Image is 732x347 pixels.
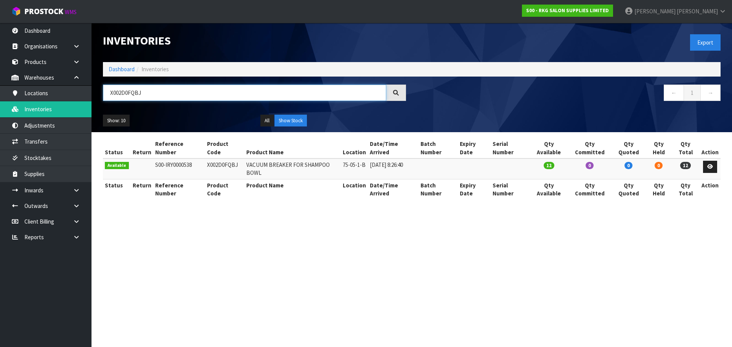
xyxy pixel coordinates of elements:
small: WMS [65,8,77,16]
th: Product Code [205,138,245,158]
th: Expiry Date [458,179,490,199]
nav: Page navigation [417,85,721,103]
th: Qty Held [646,138,672,158]
td: [DATE] 8:26:40 [368,158,419,179]
th: Action [700,138,721,158]
th: Qty Quoted [612,179,646,199]
th: Qty Quoted [612,138,646,158]
td: VACUUM BREAKER FOR SHAMPOO BOWL [244,158,341,179]
span: 12 [680,162,691,169]
th: Batch Number [419,179,458,199]
span: 0 [624,162,632,169]
span: Available [105,162,129,170]
span: 12 [544,162,554,169]
th: Return [131,179,153,199]
th: Qty Committed [568,138,611,158]
th: Batch Number [419,138,458,158]
a: → [700,85,721,101]
th: Serial Number [491,138,530,158]
button: Show Stock [274,115,307,127]
td: X002D0FQBJ [205,158,245,179]
img: cube-alt.png [11,6,21,16]
h1: Inventories [103,34,406,47]
th: Product Name [244,138,341,158]
th: Qty Committed [568,179,611,199]
a: ← [664,85,684,101]
th: Qty Total [672,179,700,199]
span: [PERSON_NAME] [677,8,718,15]
span: ProStock [24,6,63,16]
th: Location [341,138,368,158]
a: 1 [684,85,701,101]
th: Qty Total [672,138,700,158]
input: Search inventories [103,85,386,101]
span: [PERSON_NAME] [634,8,676,15]
th: Qty Available [530,138,568,158]
th: Return [131,138,153,158]
span: Inventories [141,66,169,73]
strong: S00 - RKG SALON SUPPLIES LIMITED [526,7,609,14]
th: Product Code [205,179,245,199]
th: Qty Held [646,179,672,199]
span: 0 [655,162,663,169]
a: Dashboard [109,66,135,73]
a: S00 - RKG SALON SUPPLIES LIMITED [522,5,613,17]
th: Serial Number [491,179,530,199]
th: Product Name [244,179,341,199]
th: Reference Number [153,179,205,199]
th: Location [341,179,368,199]
button: All [260,115,274,127]
th: Date/Time Arrived [368,138,419,158]
th: Date/Time Arrived [368,179,419,199]
th: Status [103,179,131,199]
td: S00-IRY0000538 [153,158,205,179]
button: Export [690,34,721,51]
th: Expiry Date [458,138,490,158]
th: Qty Available [530,179,568,199]
th: Status [103,138,131,158]
button: Show: 10 [103,115,130,127]
th: Reference Number [153,138,205,158]
th: Action [700,179,721,199]
td: 75-05-1-B [341,158,368,179]
span: 0 [586,162,594,169]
